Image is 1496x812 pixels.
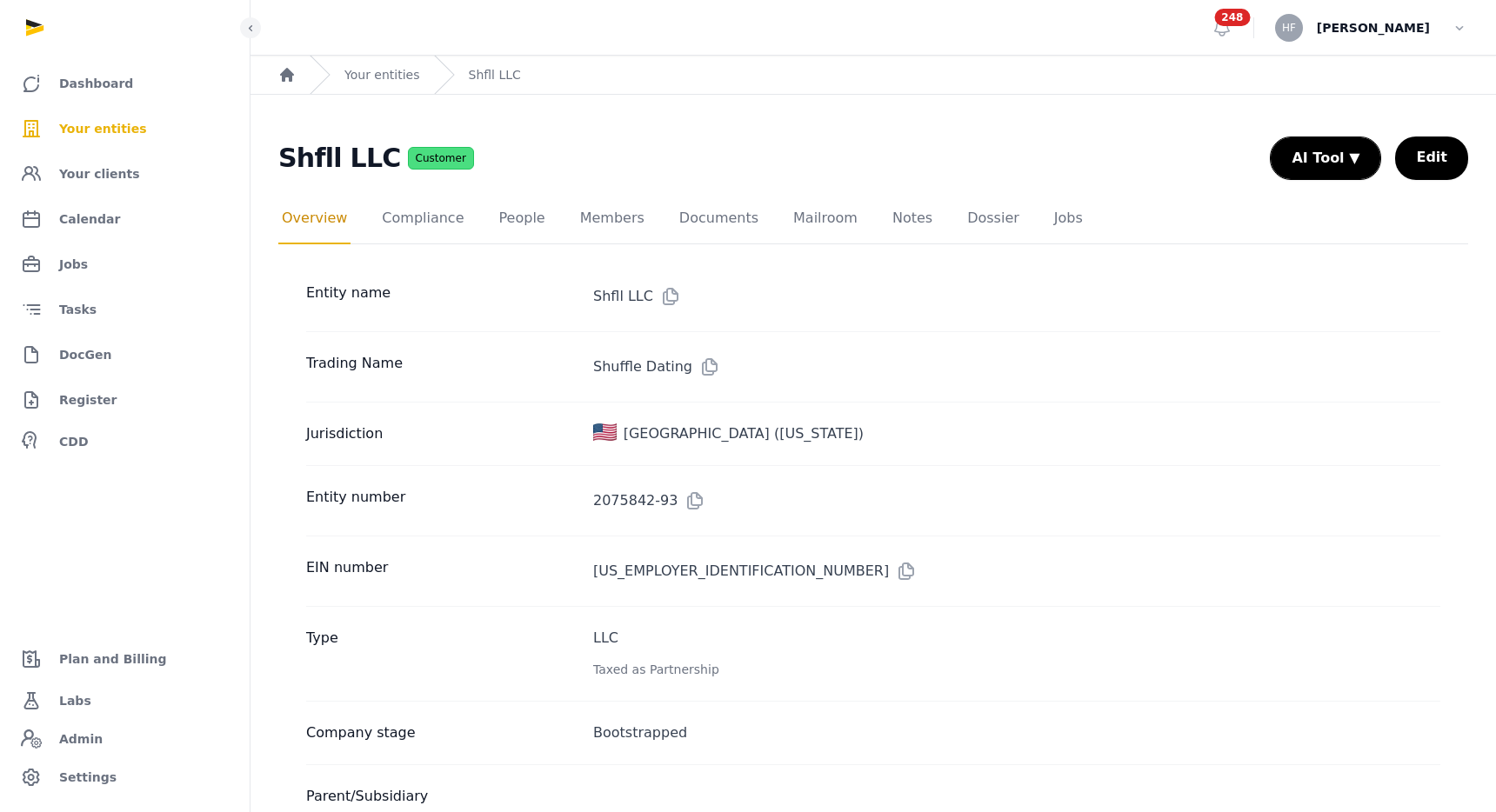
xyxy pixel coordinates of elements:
a: Documents [671,194,752,244]
span: [GEOGRAPHIC_DATA] ([US_STATE]) [624,423,868,444]
span: Your clients [59,163,133,184]
dd: LLC [593,628,1440,680]
span: Labs [59,690,89,711]
a: Calendar [14,198,236,240]
a: Jobs [14,243,236,285]
div: Taxed as Partnership [593,659,1440,680]
span: Admin [59,729,97,749]
span: Jobs [59,254,90,275]
dd: Shfll LLC [593,283,1440,310]
a: Edit [1401,136,1468,180]
span: [PERSON_NAME] [1329,17,1430,38]
a: Dossier [951,194,1008,244]
dd: Shuffle Dating [593,353,1440,381]
dd: 2075842-93 [593,487,1440,515]
dt: Type [306,628,579,680]
button: HF [1287,14,1315,42]
h2: Shfll LLC [278,143,383,174]
span: Dashboard [59,73,127,94]
button: AI Tool ▼ [1279,137,1386,179]
a: Admin [14,722,236,756]
a: Register [14,379,236,421]
a: Members [573,194,643,244]
span: CDD [59,431,86,452]
a: Dashboard [14,63,236,104]
a: Your entities [344,66,422,83]
span: Customer [390,147,457,170]
dd: [US_EMPLOYER_IDENTIFICATION_NUMBER] [593,557,1440,585]
dt: Entity name [306,283,579,310]
nav: Tabs [278,194,1468,244]
span: Register [59,389,110,410]
a: Notes [877,194,923,244]
dt: Entity number [306,487,579,515]
a: Labs [14,680,236,722]
a: CDD [14,424,236,459]
a: Shfll LLC [471,66,524,83]
dt: Trading Name [306,353,579,381]
span: Settings [59,767,110,788]
a: Jobs [1036,194,1075,244]
span: Your entities [59,118,137,139]
a: Your entities [14,108,236,150]
span: DocGen [59,344,109,365]
dt: Jurisdiction [306,423,579,444]
a: Settings [14,756,236,798]
dt: EIN number [306,557,579,585]
dt: Company stage [306,722,579,743]
a: Plan and Billing [14,638,236,680]
a: DocGen [14,334,236,376]
a: Mailroom [780,194,849,244]
a: Your clients [14,153,236,195]
span: Calendar [59,209,117,230]
dd: Bootstrapped [593,722,1440,743]
span: HF [1294,23,1308,33]
a: Compliance [377,194,464,244]
span: 248 [1227,9,1262,26]
a: Tasks [14,289,236,330]
a: Overview [278,194,350,244]
a: People [491,194,545,244]
span: Plan and Billing [59,649,154,669]
dt: Parent/Subsidiary [306,786,579,807]
span: Tasks [59,299,96,320]
nav: Breadcrumb [250,56,1496,95]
